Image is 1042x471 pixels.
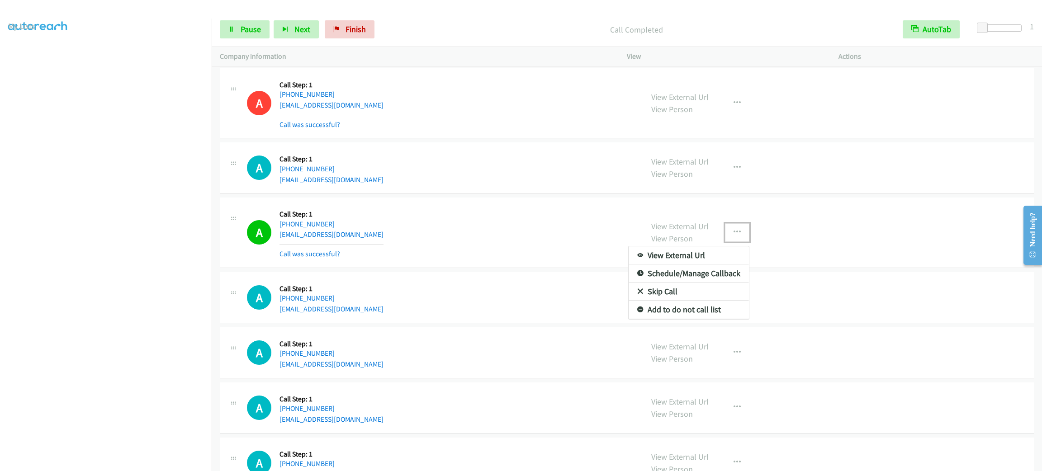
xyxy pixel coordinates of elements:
a: Add to do not call list [629,301,749,319]
div: The call is yet to be attempted [247,285,271,310]
a: Skip Call [629,283,749,301]
h1: A [247,340,271,365]
a: Schedule/Manage Callback [629,264,749,283]
h1: A [247,285,271,310]
iframe: Resource Center [1016,199,1042,271]
div: The call is yet to be attempted [247,396,271,420]
a: My Lists [8,21,35,31]
a: View External Url [629,246,749,264]
h1: A [247,396,271,420]
iframe: To enrich screen reader interactions, please activate Accessibility in Grammarly extension settings [8,40,212,470]
div: The call is yet to be attempted [247,340,271,365]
